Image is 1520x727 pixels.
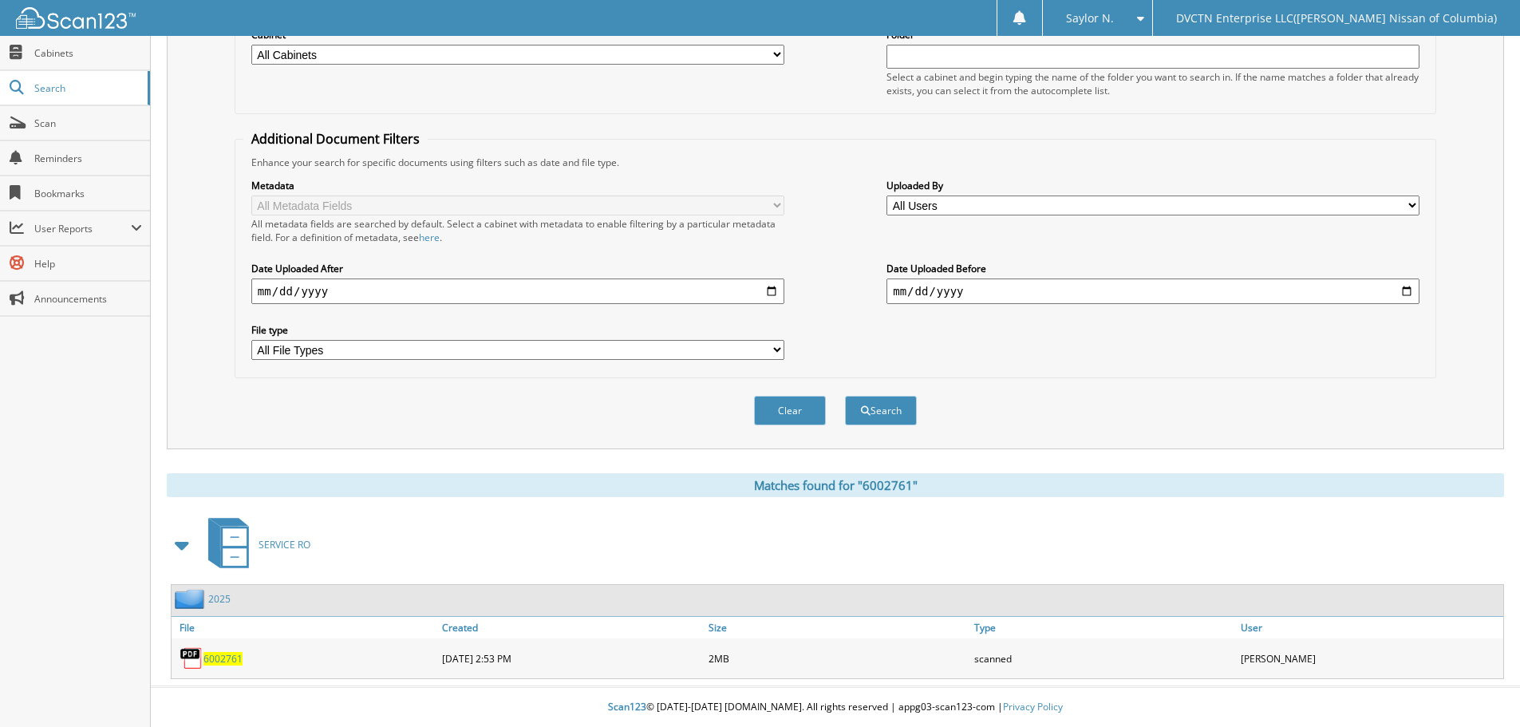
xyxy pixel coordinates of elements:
a: File [172,617,438,638]
a: here [419,231,440,244]
div: 2MB [705,642,971,674]
label: Date Uploaded After [251,262,784,275]
span: Help [34,257,142,271]
button: Search [845,396,917,425]
div: Matches found for "6002761" [167,473,1504,497]
a: Type [970,617,1237,638]
div: All metadata fields are searched by default. Select a cabinet with metadata to enable filtering b... [251,217,784,244]
span: Cabinets [34,46,142,60]
span: Saylor N. [1066,14,1114,23]
span: Scan123 [608,700,646,713]
img: scan123-logo-white.svg [16,7,136,29]
input: end [886,279,1419,304]
iframe: Chat Widget [1440,650,1520,727]
a: Size [705,617,971,638]
input: start [251,279,784,304]
div: Select a cabinet and begin typing the name of the folder you want to search in. If the name match... [886,70,1419,97]
legend: Additional Document Filters [243,130,428,148]
label: Metadata [251,179,784,192]
label: Date Uploaded Before [886,262,1419,275]
div: [DATE] 2:53 PM [438,642,705,674]
span: User Reports [34,222,131,235]
a: SERVICE RO [199,513,310,576]
span: DVCTN Enterprise LLC([PERSON_NAME] Nissan of Columbia) [1176,14,1497,23]
span: Reminders [34,152,142,165]
img: PDF.png [180,646,203,670]
div: scanned [970,642,1237,674]
a: 6002761 [203,652,243,666]
div: Enhance your search for specific documents using filters such as date and file type. [243,156,1427,169]
div: © [DATE]-[DATE] [DOMAIN_NAME]. All rights reserved | appg03-scan123-com | [151,688,1520,727]
label: File type [251,323,784,337]
div: [PERSON_NAME] [1237,642,1503,674]
a: Privacy Policy [1003,700,1063,713]
span: Scan [34,117,142,130]
button: Clear [754,396,826,425]
img: folder2.png [175,589,208,609]
span: Bookmarks [34,187,142,200]
span: Announcements [34,292,142,306]
span: Search [34,81,140,95]
span: SERVICE RO [259,538,310,551]
a: User [1237,617,1503,638]
label: Uploaded By [886,179,1419,192]
a: 2025 [208,592,231,606]
a: Created [438,617,705,638]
